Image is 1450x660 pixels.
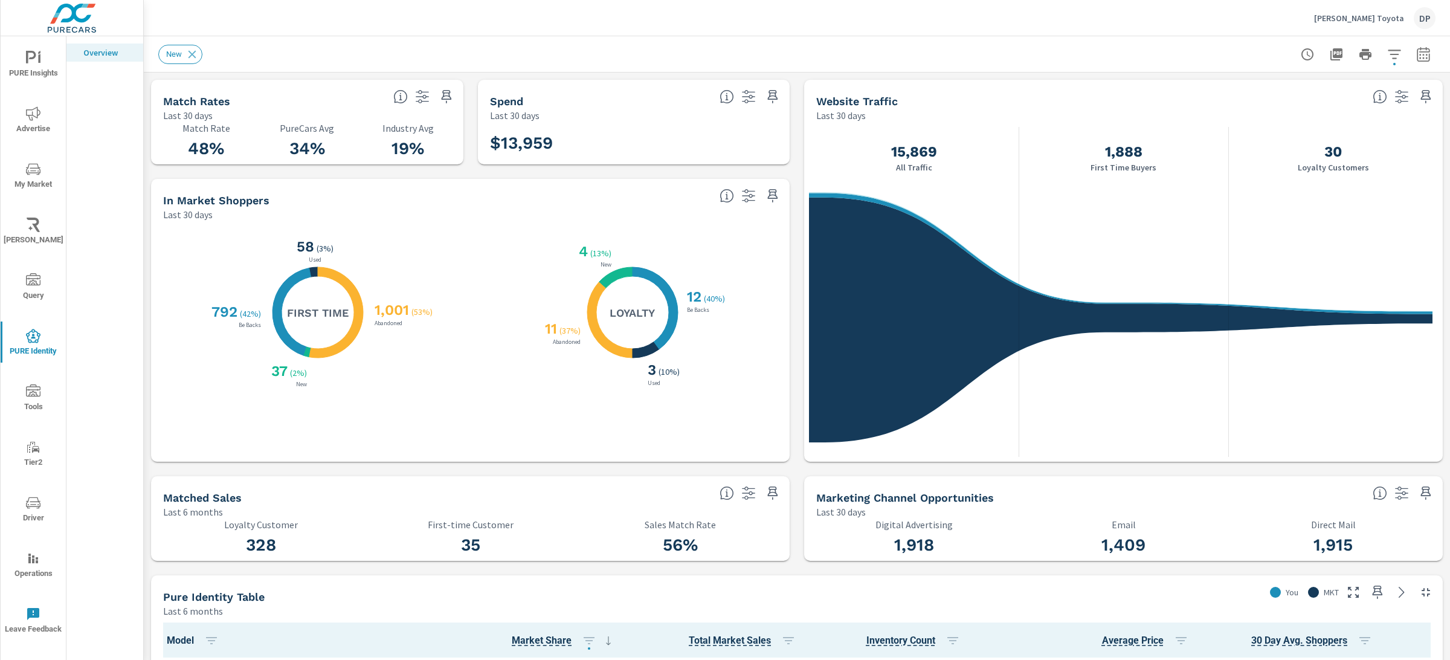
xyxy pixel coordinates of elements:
span: Total sales for that model within the set market. [689,633,771,648]
a: See more details in report [1392,583,1411,602]
h3: 1,409 [1026,535,1221,555]
p: Last 6 months [163,505,223,519]
span: Match rate: % of Identifiable Traffic. Pure Identity avg: Avg match rate of all PURE Identity cus... [393,89,408,104]
h3: 3 [645,361,656,378]
span: Leave Feedback [4,607,62,636]
span: Save this to your personalized report [1368,583,1387,602]
p: ( 13% ) [590,248,614,259]
h3: 58 [294,238,314,255]
h3: 1,001 [372,302,409,319]
span: Tools [4,384,62,414]
span: Model [167,633,224,648]
p: Sales Match Rate [582,519,778,530]
p: Abandoned [550,339,583,345]
span: 30 Day Avg. Shoppers [1251,633,1377,648]
span: Query [4,273,62,303]
span: PURE Identity shoppers interested in that specific model. [1251,633,1347,648]
h3: 34% [264,138,350,159]
span: Save this to your personalized report [763,484,782,503]
button: "Export Report to PDF" [1324,42,1348,66]
p: Used [645,380,663,386]
button: Apply Filters [1382,42,1406,66]
p: Be Backs [236,322,263,328]
button: Minimize Widget [1416,583,1435,602]
p: Email [1026,519,1221,530]
h3: 12 [685,288,701,305]
h5: First Time [287,306,349,320]
h5: Marketing Channel Opportunities [816,491,994,504]
h3: $13,959 [490,133,553,154]
div: Overview [66,44,143,62]
p: Abandoned [372,320,405,326]
h3: 1,915 [1236,535,1431,555]
span: PURE Insights [4,51,62,80]
h3: 792 [209,303,237,320]
p: Overview [83,47,134,59]
span: Average Price [1102,633,1193,648]
p: Last 30 days [816,108,866,123]
p: Used [306,257,324,263]
span: Save this to your personalized report [1416,87,1435,106]
span: Save this to your personalized report [763,87,782,106]
p: First-time Customer [373,519,568,530]
span: Operations [4,551,62,581]
p: ( 3% ) [317,243,336,254]
button: Make Fullscreen [1344,583,1363,602]
h3: 56% [582,535,778,555]
p: Industry Avg [365,123,451,134]
div: nav menu [1,36,66,648]
h5: Website Traffic [816,95,898,108]
h3: 48% [163,138,250,159]
h5: Loyalty [610,306,655,320]
p: MKT [1324,586,1339,598]
p: ( 42% ) [240,308,263,319]
span: Model sales / Total Market Sales. [Market = within dealer PMA (or 60 miles if no PMA is defined) ... [512,633,572,648]
p: Loyalty Customer [163,519,358,530]
span: All traffic is the data we start with. It’s unique personas over a 30-day period. We don’t consid... [1373,89,1387,104]
h5: Matched Sales [163,491,242,504]
span: Driver [4,496,62,525]
span: Matched shoppers that can be exported to each channel type. This is targetable traffic. [1373,486,1387,500]
button: Print Report [1353,42,1377,66]
h3: 11 [543,320,557,337]
p: PureCars Avg [264,123,350,134]
div: New [158,45,202,64]
span: Loyalty: Matches that have purchased from the dealership before and purchased within the timefram... [720,486,734,500]
h5: Match Rates [163,95,230,108]
h5: Spend [490,95,523,108]
span: Total Market Sales [689,633,801,648]
p: Last 6 months [163,604,223,618]
p: Match Rate [163,123,250,134]
span: Loyalty: Matched has purchased from the dealership before and has exhibited a preference through ... [720,189,734,203]
p: Last 30 days [490,108,540,123]
span: Tier2 [4,440,62,470]
h5: Pure Identity Table [163,590,265,603]
p: New [598,262,614,268]
p: Be Backs [685,307,712,313]
h3: 4 [576,243,588,260]
p: [PERSON_NAME] Toyota [1314,13,1404,24]
p: ( 10% ) [659,366,682,377]
p: Digital Advertising [816,519,1011,530]
span: New [159,50,189,59]
span: Save this to your personalized report [437,87,456,106]
p: ( 37% ) [559,325,583,336]
span: Inventory Count [866,633,965,648]
h3: 35 [373,535,568,555]
span: [PERSON_NAME] [4,218,62,247]
p: ( 40% ) [704,293,727,304]
p: You [1286,586,1298,598]
p: Last 30 days [163,108,213,123]
span: PURE Identity [4,329,62,358]
span: Count of Unique Inventory from websites within the market. [866,633,935,648]
span: My Market [4,162,62,192]
h3: 37 [269,363,288,380]
p: ( 2% ) [290,367,309,378]
p: ( 53% ) [411,306,435,317]
span: Market Share [512,633,616,648]
span: Advertise [4,106,62,136]
h3: 1,918 [816,535,1011,555]
button: Select Date Range [1411,42,1435,66]
span: Save this to your personalized report [1416,484,1435,503]
span: Total PureCars DigAdSpend. Data sourced directly from the Ad Platforms. Non-Purecars DigAd client... [720,89,734,104]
